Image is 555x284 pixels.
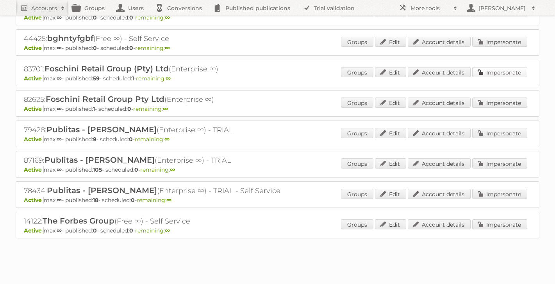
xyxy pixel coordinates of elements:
[57,136,62,143] strong: ∞
[135,136,170,143] span: remaining:
[165,14,170,21] strong: ∞
[472,37,527,47] a: Impersonate
[341,37,373,47] a: Groups
[46,94,164,104] span: Foschini Retail Group Pty Ltd
[375,37,406,47] a: Edit
[57,44,62,51] strong: ∞
[24,105,44,112] span: Active
[24,136,44,143] span: Active
[24,125,297,135] h2: 79428: (Enterprise ∞) - TRIAL
[140,166,175,173] span: remaining:
[24,216,297,226] h2: 14122: (Free ∞) - Self Service
[132,75,134,82] strong: 1
[24,227,531,234] p: max: - published: - scheduled: -
[47,186,157,195] span: Publitas - [PERSON_NAME]
[163,105,168,112] strong: ∞
[375,189,406,199] a: Edit
[31,4,57,12] h2: Accounts
[472,189,527,199] a: Impersonate
[24,94,297,105] h2: 82625: (Enterprise ∞)
[46,125,157,134] span: Publitas - [PERSON_NAME]
[135,227,170,234] span: remaining:
[375,219,406,229] a: Edit
[57,14,62,21] strong: ∞
[93,75,100,82] strong: 59
[472,67,527,77] a: Impersonate
[472,128,527,138] a: Impersonate
[477,4,528,12] h2: [PERSON_NAME]
[24,227,44,234] span: Active
[166,75,171,82] strong: ∞
[341,67,373,77] a: Groups
[408,98,471,108] a: Account details
[408,67,471,77] a: Account details
[93,14,97,21] strong: 0
[135,44,170,51] span: remaining:
[93,44,97,51] strong: 0
[375,98,406,108] a: Edit
[408,37,471,47] a: Account details
[93,105,95,112] strong: 1
[57,75,62,82] strong: ∞
[133,105,168,112] span: remaining:
[24,75,531,82] p: max: - published: - scheduled: -
[165,44,170,51] strong: ∞
[127,105,131,112] strong: 0
[24,34,297,44] h2: 44425: (Free ∞) - Self Service
[24,197,531,204] p: max: - published: - scheduled: -
[24,44,44,51] span: Active
[135,14,170,21] span: remaining:
[24,155,297,165] h2: 87169: (Enterprise ∞) - TRIAL
[408,219,471,229] a: Account details
[472,98,527,108] a: Impersonate
[57,105,62,112] strong: ∞
[24,186,297,196] h2: 78434: (Enterprise ∞) - TRIAL - Self Service
[129,14,133,21] strong: 0
[43,216,114,225] span: The Forbes Group
[93,136,96,143] strong: 9
[131,197,135,204] strong: 0
[45,64,169,73] span: Foschini Retail Group (Pty) Ltd
[45,155,155,165] span: Publitas - [PERSON_NAME]
[93,197,98,204] strong: 18
[166,197,171,204] strong: ∞
[24,75,44,82] span: Active
[129,44,133,51] strong: 0
[341,128,373,138] a: Groups
[408,189,471,199] a: Account details
[24,136,531,143] p: max: - published: - scheduled: -
[170,166,175,173] strong: ∞
[24,166,531,173] p: max: - published: - scheduled: -
[24,14,531,21] p: max: - published: - scheduled: -
[164,136,170,143] strong: ∞
[129,136,133,143] strong: 0
[375,67,406,77] a: Edit
[341,219,373,229] a: Groups
[137,197,171,204] span: remaining:
[408,158,471,169] a: Account details
[24,197,44,204] span: Active
[134,166,138,173] strong: 0
[24,14,44,21] span: Active
[24,44,531,51] p: max: - published: - scheduled: -
[341,158,373,169] a: Groups
[472,219,527,229] a: Impersonate
[472,158,527,169] a: Impersonate
[341,98,373,108] a: Groups
[57,197,62,204] strong: ∞
[408,128,471,138] a: Account details
[165,227,170,234] strong: ∞
[57,227,62,234] strong: ∞
[410,4,450,12] h2: More tools
[57,166,62,173] strong: ∞
[375,158,406,169] a: Edit
[375,128,406,138] a: Edit
[47,34,93,43] span: bghntyfgbf
[93,227,97,234] strong: 0
[24,105,531,112] p: max: - published: - scheduled: -
[24,64,297,74] h2: 83701: (Enterprise ∞)
[24,166,44,173] span: Active
[341,189,373,199] a: Groups
[93,166,102,173] strong: 105
[129,227,133,234] strong: 0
